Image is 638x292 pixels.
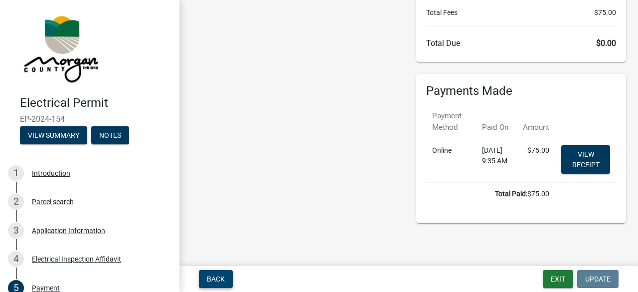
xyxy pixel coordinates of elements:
[32,198,74,205] div: Parcel search
[476,104,517,139] th: Paid On
[476,139,517,183] td: [DATE] 9:35 AM
[8,194,24,210] div: 2
[20,96,171,110] h4: Electrical Permit
[561,145,610,174] a: View receipt
[517,139,555,183] td: $75.00
[32,285,60,292] div: Payment
[91,132,129,140] wm-modal-confirm: Notes
[426,104,476,139] th: Payment Method
[8,223,24,239] div: 3
[20,132,87,140] wm-modal-confirm: Summary
[32,256,121,263] div: Electrical Inspection Affidavit
[91,126,129,144] button: Notes
[207,275,225,283] span: Back
[426,183,555,206] td: $75.00
[426,7,616,18] li: Total Fees
[594,7,616,18] span: $75.00
[577,270,619,288] button: Update
[495,190,527,198] b: Total Paid:
[32,170,70,177] div: Introduction
[426,38,616,48] h6: Total Due
[20,10,100,85] img: Morgan County, Indiana
[426,139,476,183] td: Online
[199,270,233,288] button: Back
[517,104,555,139] th: Amount
[8,165,24,181] div: 1
[20,114,159,124] span: EP-2024-154
[8,251,24,267] div: 4
[426,84,616,98] h6: Payments Made
[32,227,105,234] div: Application Information
[596,38,616,48] span: $0.00
[20,126,87,144] button: View Summary
[543,270,573,288] button: Exit
[585,275,611,283] span: Update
